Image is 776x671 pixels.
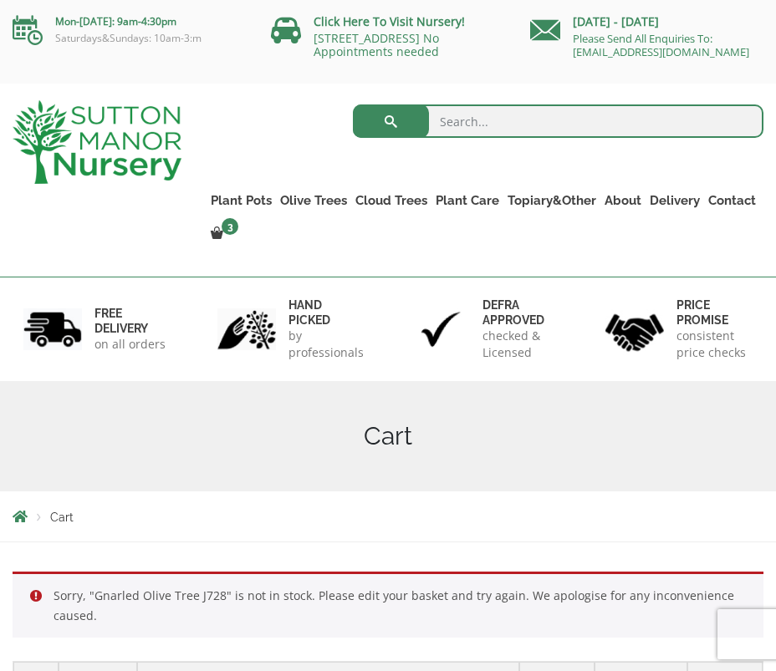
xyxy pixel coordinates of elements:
[600,189,646,212] a: About
[13,100,181,184] img: logo
[94,336,171,353] p: on all orders
[704,189,760,212] a: Contact
[207,189,276,212] a: Plant Pots
[573,31,749,59] a: Please Send All Enquiries To: [EMAIL_ADDRESS][DOMAIN_NAME]
[530,12,763,32] p: [DATE] - [DATE]
[646,189,704,212] a: Delivery
[411,308,470,351] img: 3.jpg
[54,586,752,626] li: Sorry, "Gnarled Olive Tree J728" is not in stock. Please edit your basket and try again. We apolo...
[217,308,276,351] img: 2.jpg
[207,222,243,246] a: 3
[13,510,763,523] nav: Breadcrumbs
[482,328,559,361] p: checked & Licensed
[94,306,171,336] h6: FREE DELIVERY
[503,189,600,212] a: Topiary&Other
[314,30,439,59] a: [STREET_ADDRESS] No Appointments needed
[605,303,664,354] img: 4.jpg
[50,511,74,524] span: Cart
[222,218,238,235] span: 3
[288,297,365,328] h6: hand picked
[431,189,503,212] a: Plant Care
[13,32,246,45] p: Saturdays&Sundays: 10am-3:m
[482,297,559,328] h6: Defra approved
[676,328,753,361] p: consistent price checks
[13,421,763,451] h1: Cart
[13,12,246,32] p: Mon-[DATE]: 9am-4:30pm
[676,297,753,328] h6: Price promise
[23,308,82,351] img: 1.jpg
[351,189,431,212] a: Cloud Trees
[288,328,365,361] p: by professionals
[314,13,465,29] a: Click Here To Visit Nursery!
[353,104,763,138] input: Search...
[276,189,351,212] a: Olive Trees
